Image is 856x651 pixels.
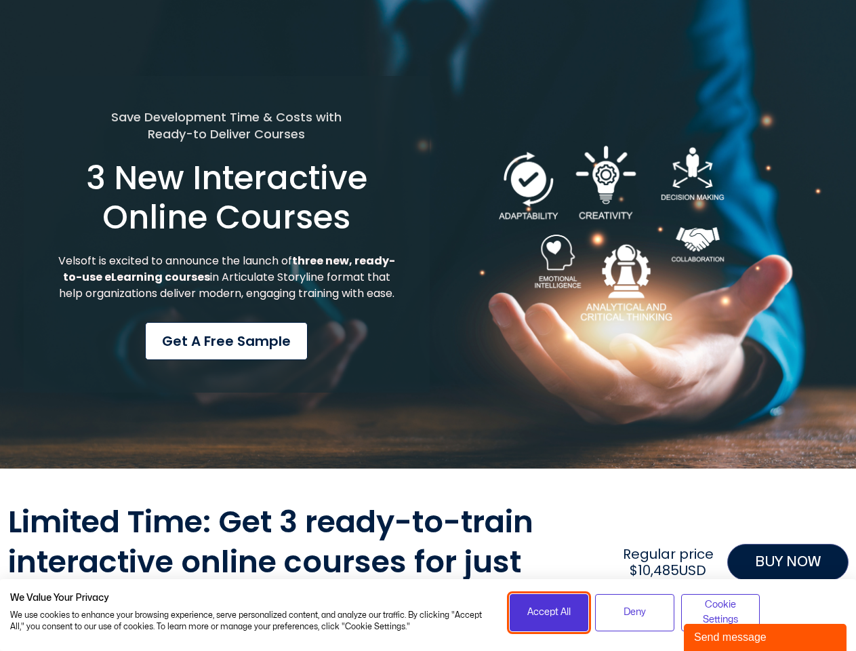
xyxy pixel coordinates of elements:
button: Adjust cookie preferences [681,594,760,631]
strong: three new, ready-to-use eLearning courses [63,253,395,285]
h2: We Value Your Privacy [10,592,489,604]
span: Get a Free Sample [162,331,291,351]
h1: 3 New Interactive Online Courses [56,159,397,237]
button: Deny all cookies [595,594,674,631]
span: Accept All [527,605,571,620]
h2: Limited Time: Get 3 ready-to-train interactive online courses for just $3,300USD [8,502,610,622]
span: BUY NOW [755,551,821,573]
h2: Regular price $10,485USD [616,546,720,578]
p: We use cookies to enhance your browsing experience, serve personalized content, and analyze our t... [10,610,489,633]
iframe: chat widget [684,621,849,651]
a: Get a Free Sample [145,322,308,360]
a: BUY NOW [727,544,849,580]
span: Deny [624,605,646,620]
h5: Save Development Time & Costs with Ready-to Deliver Courses [56,108,397,142]
span: Cookie Settings [690,597,752,628]
button: Accept all cookies [510,594,589,631]
p: Velsoft is excited to announce the launch of in Articulate Storyline format that help organizatio... [56,253,397,302]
